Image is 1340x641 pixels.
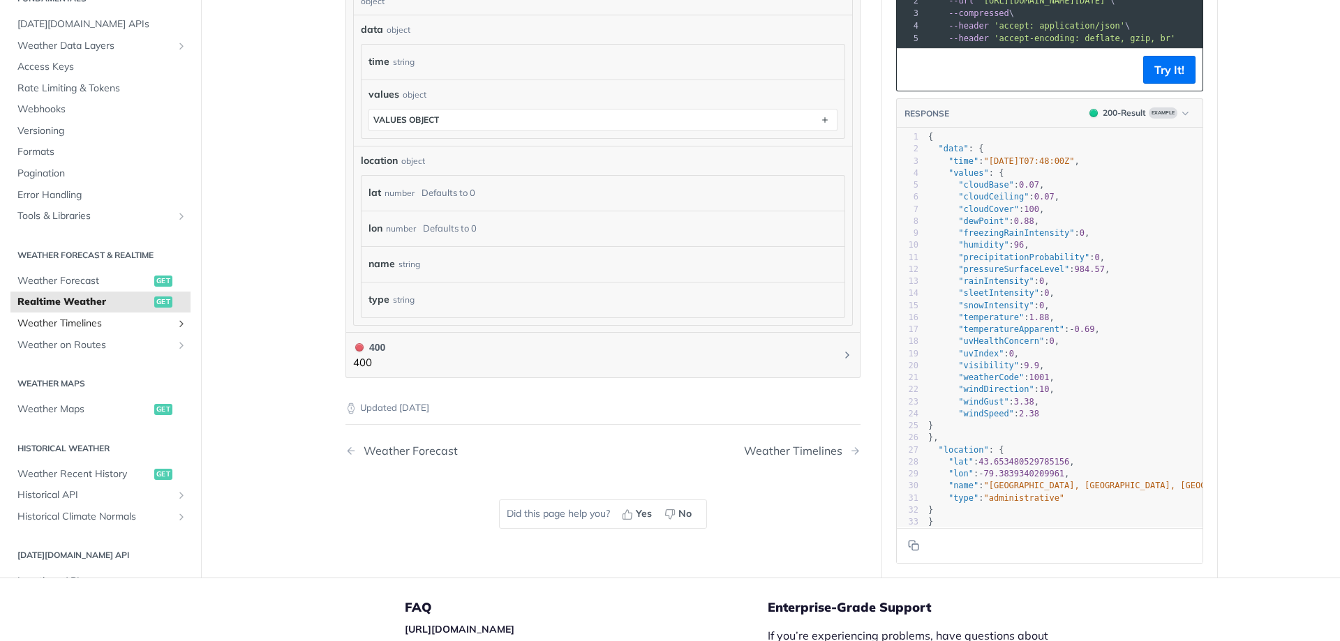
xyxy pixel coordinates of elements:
span: 0 [1049,336,1054,346]
div: 13 [897,276,918,287]
span: "administrative" [984,492,1065,502]
span: [DATE][DOMAIN_NAME] APIs [17,17,187,31]
span: "humidity" [958,240,1008,250]
span: : , [928,384,1055,394]
div: 3 [897,155,918,167]
span: Locations API [17,574,172,588]
div: 4 [897,167,918,179]
div: 32 [897,504,918,516]
button: RESPONSE [904,106,950,120]
div: number [385,183,415,203]
a: Next Page: Weather Timelines [744,444,861,458]
span: "precipitationProbability" [958,252,1089,262]
div: 14 [897,287,918,299]
button: Copy to clipboard [904,59,923,80]
span: Yes [636,506,652,521]
span: : , [928,240,1029,250]
p: Updated [DATE] [345,401,861,415]
span: : , [928,156,1080,165]
span: 96 [1014,240,1024,250]
span: "dewPoint" [958,216,1008,226]
span: 9.9 [1024,361,1039,370]
span: "pressureSurfaceLevel" [958,264,1069,274]
span: Formats [17,145,187,159]
span: location [361,153,398,168]
span: values [368,87,399,102]
div: 33 [897,516,918,528]
span: "cloudBase" [958,180,1013,190]
span: get [154,404,172,415]
span: Tools & Libraries [17,209,172,223]
span: : { [928,444,1004,454]
div: 25 [897,420,918,432]
span: }, [928,432,939,442]
span: "cloudCeiling" [958,192,1029,202]
a: Locations APIShow subpages for Locations API [10,571,191,591]
span: No [678,506,692,521]
span: get [154,468,172,479]
span: : [928,492,1064,502]
span: : [928,409,1039,418]
span: : , [928,336,1059,346]
div: values object [373,114,439,125]
div: 18 [897,335,918,347]
span: } [928,421,933,430]
a: Versioning [10,121,191,142]
span: - [1069,324,1074,334]
span: : , [928,288,1055,298]
span: "freezingRainIntensity" [958,228,1074,238]
h2: Weather Maps [10,377,191,390]
button: Show subpages for Tools & Libraries [176,211,187,222]
span: 0.07 [1019,180,1039,190]
span: : { [928,168,1004,178]
label: name [368,254,395,274]
span: Historical API [17,488,172,502]
span: 3.38 [1014,396,1034,406]
button: Show subpages for Historical API [176,490,187,501]
button: Show subpages for Weather Data Layers [176,40,187,51]
div: string [399,254,420,274]
span: : { [928,144,984,153]
button: 400 400400 [353,340,853,371]
span: Webhooks [17,103,187,116]
button: No [660,504,699,525]
div: 9 [897,227,918,239]
h5: FAQ [405,599,768,616]
div: object [387,24,410,36]
a: Error Handling [10,185,191,206]
span: 'accept-encoding: deflate, gzip, br' [994,33,1175,43]
a: Realtime Weatherget [10,292,191,312]
span: : , [928,276,1050,286]
span: : , [928,457,1075,467]
div: 27 [897,444,918,455]
a: Historical Climate NormalsShow subpages for Historical Climate Normals [10,506,191,527]
span: 200 [1089,109,1098,117]
span: Example [1149,107,1177,119]
span: Realtime Weather [17,295,151,309]
a: Tools & LibrariesShow subpages for Tools & Libraries [10,206,191,227]
span: Pagination [17,167,187,181]
h5: Enterprise-Grade Support [768,599,1094,616]
a: Previous Page: Weather Forecast [345,444,566,458]
a: Rate Limiting & Tokens [10,78,191,99]
button: values object [369,110,837,130]
div: 28 [897,456,918,468]
a: Pagination [10,163,191,184]
span: "rainIntensity" [958,276,1034,286]
span: : , [928,300,1050,310]
div: 26 [897,432,918,444]
div: 3 [897,7,921,20]
span: Weather Maps [17,402,151,416]
div: 30 [897,480,918,492]
span: : , [928,264,1110,274]
div: 31 [897,492,918,504]
span: data [361,22,383,37]
span: "[DATE]T07:48:00Z" [984,156,1075,165]
span: "name" [948,481,978,490]
a: Formats [10,142,191,163]
button: Show subpages for Historical Climate Normals [176,511,187,522]
span: : , [928,361,1044,370]
div: 29 [897,468,918,480]
h2: Weather Forecast & realtime [10,249,191,262]
span: \ [923,21,1130,31]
